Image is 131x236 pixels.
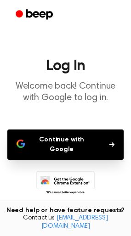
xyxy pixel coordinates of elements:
button: Continue with Google [7,129,124,160]
h1: Log In [7,59,124,73]
a: Beep [9,6,61,24]
a: [EMAIL_ADDRESS][DOMAIN_NAME] [41,215,108,230]
span: Contact us [6,214,125,230]
p: Welcome back! Continue with Google to log in. [7,81,124,104]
